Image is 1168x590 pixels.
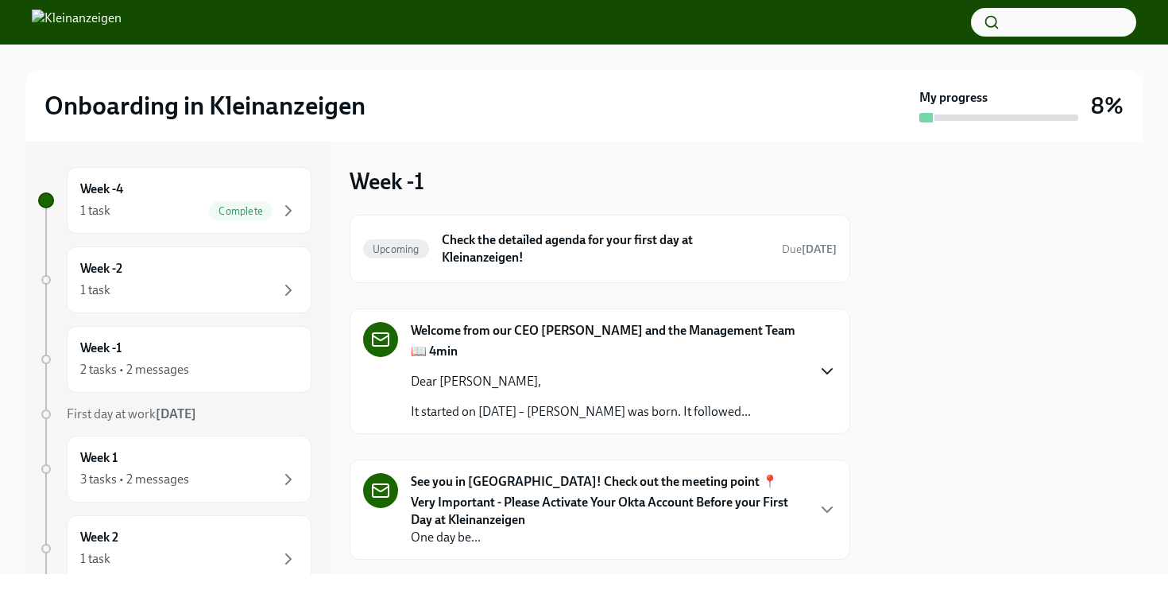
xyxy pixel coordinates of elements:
[38,167,311,234] a: Week -41 taskComplete
[782,243,837,256] span: Due
[411,473,778,491] strong: See you in [GEOGRAPHIC_DATA]! Check out the meeting point 📍
[67,406,196,421] span: First day at work
[363,228,837,270] a: UpcomingCheck the detailed agenda for your first day at Kleinanzeigen!Due[DATE]
[411,494,805,546] p: One day be...
[156,406,196,421] strong: [DATE]
[80,180,123,198] h6: Week -4
[350,167,424,196] h3: Week -1
[80,202,110,219] div: 1 task
[38,406,311,423] a: First day at work[DATE]
[32,10,122,35] img: Kleinanzeigen
[411,373,751,390] p: Dear [PERSON_NAME],
[38,515,311,582] a: Week 21 task
[80,260,122,278] h6: Week -2
[1091,91,1124,120] h3: 8%
[209,205,273,217] span: Complete
[411,403,751,421] p: It started on [DATE] – [PERSON_NAME] was born. It followed...
[80,281,110,299] div: 1 task
[919,89,988,107] strong: My progress
[80,340,122,357] h6: Week -1
[80,449,118,467] h6: Week 1
[411,344,458,359] strong: 📖 4min
[442,231,769,266] h6: Check the detailed agenda for your first day at Kleinanzeigen!
[38,326,311,393] a: Week -12 tasks • 2 messages
[38,246,311,313] a: Week -21 task
[38,436,311,503] a: Week 13 tasks • 2 messages
[411,322,795,340] strong: Welcome from our CEO [PERSON_NAME] and the Management Team
[80,550,110,568] div: 1 task
[44,90,365,122] h2: Onboarding in Kleinanzeigen
[802,243,837,256] strong: [DATE]
[411,495,788,527] strong: Very Important - Please Activate Your Okta Account Before your First Day at Kleinanzeigen
[80,529,118,546] h6: Week 2
[363,243,429,255] span: Upcoming
[782,242,837,257] span: October 28th, 2025 09:00
[80,361,189,378] div: 2 tasks • 2 messages
[80,471,189,488] div: 3 tasks • 2 messages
